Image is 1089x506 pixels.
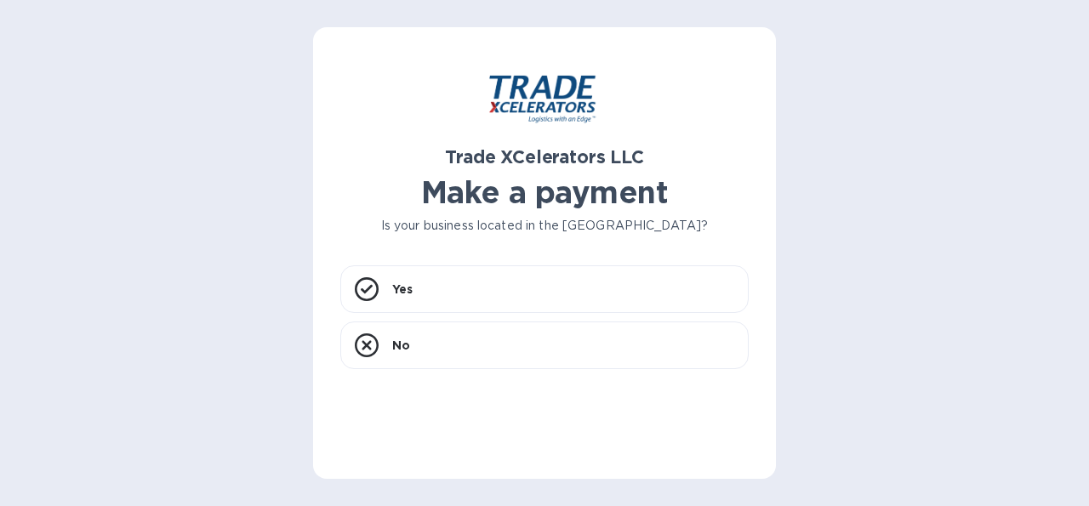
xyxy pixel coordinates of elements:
[340,217,749,235] p: Is your business located in the [GEOGRAPHIC_DATA]?
[392,281,413,298] p: Yes
[340,174,749,210] h1: Make a payment
[392,337,410,354] p: No
[445,146,643,168] b: Trade XCelerators LLC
